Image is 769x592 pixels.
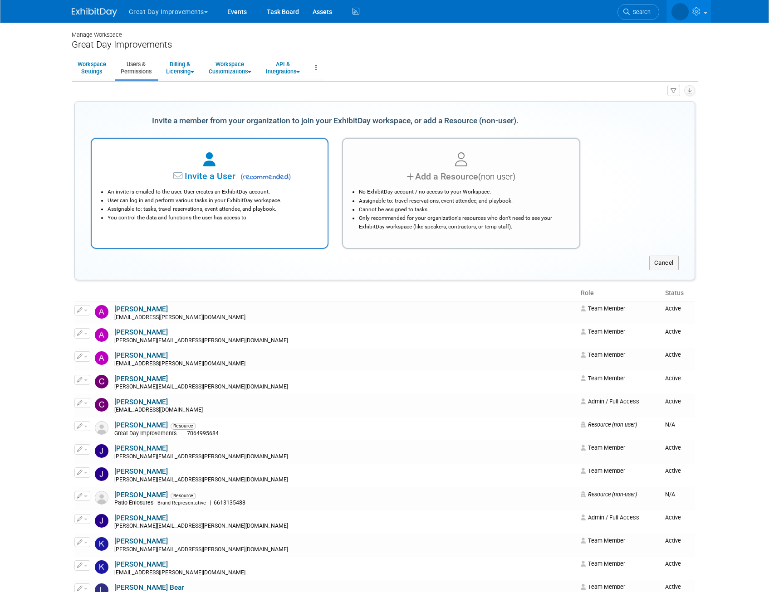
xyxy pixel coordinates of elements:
div: [PERSON_NAME][EMAIL_ADDRESS][PERSON_NAME][DOMAIN_NAME] [114,523,575,530]
span: Team Member [581,375,625,382]
span: Great Day Improvements [114,430,179,437]
div: [PERSON_NAME][EMAIL_ADDRESS][PERSON_NAME][DOMAIN_NAME] [114,383,575,391]
span: Team Member [581,537,625,544]
a: [PERSON_NAME] [114,444,168,452]
span: Team Member [581,444,625,451]
div: [EMAIL_ADDRESS][PERSON_NAME][DOMAIN_NAME] [114,360,575,368]
a: [PERSON_NAME] [114,375,168,383]
li: Cannot be assigned to tasks. [359,205,568,214]
span: Team Member [581,583,625,590]
span: Resource [171,493,196,499]
span: Resource [171,423,196,429]
a: [PERSON_NAME] [114,514,168,522]
span: Active [665,328,681,335]
a: Users &Permissions [115,57,157,79]
span: Active [665,305,681,312]
span: 6613135488 [211,500,248,506]
span: ) [289,172,291,181]
a: WorkspaceSettings [72,57,112,79]
a: API &Integrations [260,57,306,79]
a: [PERSON_NAME] [114,537,168,545]
th: Role [577,286,661,301]
span: (non-user) [478,172,515,182]
span: Patio Enlosures [114,500,156,506]
span: N/A [665,421,675,428]
span: Search [630,9,651,15]
span: Active [665,444,681,451]
a: [PERSON_NAME] [114,421,168,429]
span: Admin / Full Access [581,398,639,405]
a: [PERSON_NAME] [114,467,168,476]
img: Akeela Miller [95,305,108,319]
span: Resource (non-user) [581,491,637,498]
span: recommended [238,172,291,183]
span: Active [665,351,681,358]
li: An invite is emailed to the user. User creates an ExhibitDay account. [108,188,317,196]
div: Invite a member from your organization to join your ExhibitDay workspace, or add a Resource (non-... [91,111,580,131]
li: No ExhibitDay account / no access to your Workspace. [359,188,568,196]
span: Active [665,514,681,521]
span: Invite a User [128,171,235,181]
li: Assignable to: tasks, travel reservations, event attendee, and playbook. [108,205,317,214]
a: [PERSON_NAME] [114,305,168,313]
li: User can log in and perform various tasks in your ExhibitDay workspace. [108,196,317,205]
span: Team Member [581,560,625,567]
img: Jennifer Hockstra [95,514,108,528]
a: Search [617,4,659,20]
div: [PERSON_NAME][EMAIL_ADDRESS][PERSON_NAME][DOMAIN_NAME] [114,337,575,345]
img: Resource [95,421,108,435]
img: Clayton Stackpole [95,398,108,412]
button: Cancel [649,256,679,270]
div: Add a Resource [354,170,568,183]
div: [EMAIL_ADDRESS][PERSON_NAME][DOMAIN_NAME] [114,569,575,577]
span: Active [665,560,681,567]
div: [PERSON_NAME][EMAIL_ADDRESS][PERSON_NAME][DOMAIN_NAME] [114,453,575,461]
span: Active [665,467,681,474]
div: [EMAIL_ADDRESS][DOMAIN_NAME] [114,407,575,414]
span: Active [665,375,681,382]
img: Kenneth Luquette [95,537,108,551]
img: ExhibitDay [72,8,117,17]
div: [PERSON_NAME][EMAIL_ADDRESS][PERSON_NAME][DOMAIN_NAME] [114,476,575,484]
span: Resource (non-user) [581,421,637,428]
span: Team Member [581,351,625,358]
div: Great Day Improvements [72,39,698,50]
img: Javon Woods [95,444,108,458]
div: [EMAIL_ADDRESS][PERSON_NAME][DOMAIN_NAME] [114,314,575,321]
span: ( [240,172,243,181]
span: | [183,430,185,437]
li: Assignable to: travel reservations, event attendee, and playbook. [359,197,568,205]
span: Brand Representative [157,500,206,506]
span: Team Member [581,328,625,335]
span: N/A [665,491,675,498]
span: | [210,500,211,506]
li: You control the data and functions the user has access to. [108,214,317,222]
div: [PERSON_NAME][EMAIL_ADDRESS][PERSON_NAME][DOMAIN_NAME] [114,546,575,553]
img: Jeff Garrett [95,467,108,481]
div: Manage Workspace [72,23,698,39]
img: Kurenia Barnes [95,560,108,574]
a: [PERSON_NAME] [114,328,168,336]
th: Status [661,286,695,301]
span: Active [665,583,681,590]
img: ALAN REYNOLDS [95,328,108,342]
img: Resource [95,491,108,505]
a: [PERSON_NAME] [114,560,168,568]
a: [PERSON_NAME] [114,398,168,406]
a: [PERSON_NAME] Bear [114,583,184,592]
span: Admin / Full Access [581,514,639,521]
a: [PERSON_NAME] [114,351,168,359]
a: Billing &Licensing [160,57,200,79]
img: Angelique Critz [95,351,108,365]
span: Active [665,398,681,405]
img: Chris Winston [95,375,108,388]
span: 7064995684 [185,430,221,437]
a: [PERSON_NAME] [114,491,168,499]
span: Team Member [581,467,625,474]
span: Team Member [581,305,625,312]
a: WorkspaceCustomizations [203,57,257,79]
li: Only recommended for your organization's resources who don't need to see your ExhibitDay workspac... [359,214,568,231]
img: Paula Shoemaker [671,3,689,20]
span: Active [665,537,681,544]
